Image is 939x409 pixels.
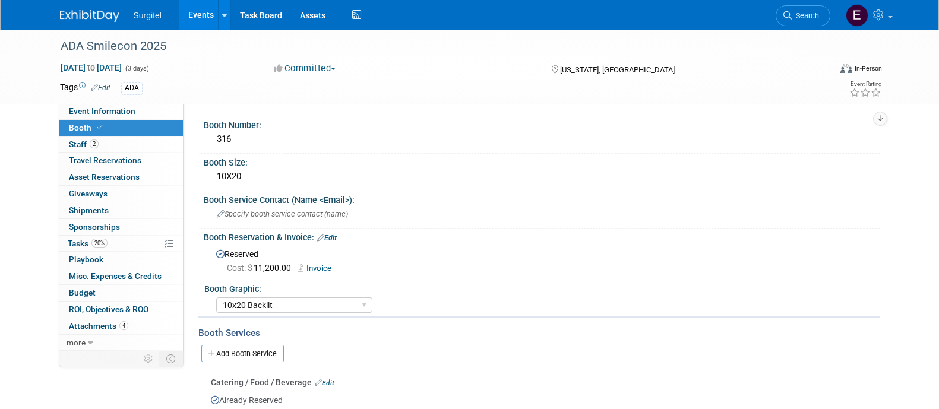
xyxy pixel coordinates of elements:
td: Tags [60,81,110,95]
span: Attachments [69,321,128,331]
a: Edit [315,379,334,387]
a: Tasks20% [59,236,183,252]
a: ROI, Objectives & ROO [59,302,183,318]
img: ExhibitDay [60,10,119,22]
div: Booth Size: [204,154,880,169]
img: Event Coordinator [846,4,868,27]
a: Travel Reservations [59,153,183,169]
a: Playbook [59,252,183,268]
a: Giveaways [59,186,183,202]
div: 316 [213,130,871,148]
div: Booth Reservation & Invoice: [204,229,880,244]
span: Specify booth service contact (name [217,210,348,218]
span: Booth [69,123,105,132]
div: Booth Service Contact (Name <Email>): [204,191,880,206]
div: Event Format [760,62,883,80]
span: 4 [119,321,128,330]
span: Surgitel [134,11,162,20]
span: Budget [69,288,96,297]
a: Shipments [59,202,183,218]
a: Add Booth Service [201,345,284,362]
div: 10X20 [213,167,871,186]
a: Staff2 [59,137,183,153]
td: Toggle Event Tabs [159,351,183,366]
span: Staff [69,139,99,149]
a: more [59,335,183,351]
span: Playbook [69,255,103,264]
div: Booth Number: [204,116,880,131]
div: ADA [121,82,143,94]
span: Travel Reservations [69,156,141,165]
div: Reserved [213,245,871,274]
a: Asset Reservations [59,169,183,185]
div: Booth Services [198,326,880,340]
div: Booth Graphic: [204,280,874,295]
a: Attachments4 [59,318,183,334]
a: Search [776,5,830,26]
span: Shipments [69,205,109,215]
span: Search [792,11,819,20]
a: Edit [91,84,110,92]
span: Tasks [68,239,108,248]
span: [DATE] [DATE] [60,62,122,73]
a: Sponsorships [59,219,183,235]
span: Cost: $ [227,263,254,272]
span: Sponsorships [69,222,120,232]
span: [US_STATE], [GEOGRAPHIC_DATA] [560,65,675,74]
span: 11,200.00 [227,263,296,272]
span: to [86,63,97,72]
span: Event Information [69,106,135,116]
span: 20% [91,239,108,248]
span: ROI, Objectives & ROO [69,305,148,314]
img: Format-Inperson.png [840,64,852,73]
button: Committed [270,62,340,75]
div: Catering / Food / Beverage [211,376,871,388]
span: Misc. Expenses & Credits [69,271,162,281]
a: Edit [317,234,337,242]
email: ) [346,210,348,218]
span: 2 [90,139,99,148]
div: ADA Smilecon 2025 [56,36,812,57]
span: (3 days) [124,65,149,72]
span: Asset Reservations [69,172,140,182]
a: Misc. Expenses & Credits [59,268,183,284]
a: Event Information [59,103,183,119]
i: Booth reservation complete [97,124,103,131]
a: Budget [59,285,183,301]
a: Invoice [298,264,337,272]
span: more [67,338,86,347]
a: Booth [59,120,183,136]
div: In-Person [854,64,882,73]
td: Personalize Event Tab Strip [138,351,159,366]
div: Event Rating [849,81,881,87]
span: Giveaways [69,189,108,198]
